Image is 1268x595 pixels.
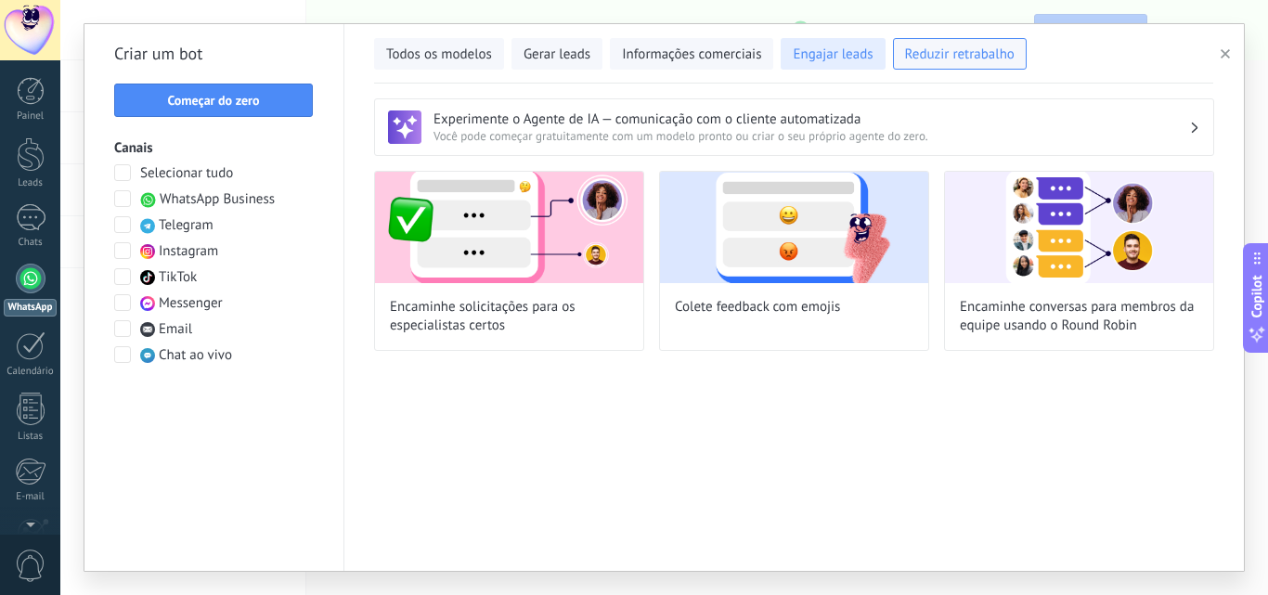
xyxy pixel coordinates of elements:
[4,366,58,378] div: Calendário
[114,84,313,117] button: Começar do zero
[159,294,223,313] span: Messenger
[511,38,602,70] button: Gerar leads
[1248,275,1266,317] span: Copilot
[4,237,58,249] div: Chats
[390,298,628,335] span: Encaminhe solicitações para os especialistas certos
[4,431,58,443] div: Listas
[945,172,1213,283] img: Encaminhe conversas para membros da equipe usando o Round Robin
[675,298,840,317] span: Colete feedback com emojis
[960,298,1198,335] span: Encaminhe conversas para membros da equipe usando o Round Robin
[893,38,1027,70] button: Reduzir retrabalho
[159,268,197,287] span: TikTok
[4,110,58,123] div: Painel
[159,216,213,235] span: Telegram
[793,45,873,64] span: Engajar leads
[4,491,58,503] div: E-mail
[167,94,259,107] span: Começar do zero
[433,110,1189,128] h3: Experimente o Agente de IA — comunicação com o cliente automatizada
[622,45,761,64] span: Informações comerciais
[159,242,218,261] span: Instagram
[905,45,1015,64] span: Reduzir retrabalho
[433,128,1189,144] span: Você pode começar gratuitamente com um modelo pronto ou criar o seu próprio agente do zero.
[660,172,928,283] img: Colete feedback com emojis
[140,164,233,183] span: Selecionar tudo
[386,45,492,64] span: Todos os modelos
[610,38,773,70] button: Informações comerciais
[375,172,643,283] img: Encaminhe solicitações para os especialistas certos
[160,190,275,209] span: WhatsApp Business
[4,299,57,317] div: WhatsApp
[524,45,590,64] span: Gerar leads
[159,346,232,365] span: Chat ao vivo
[159,320,192,339] span: Email
[374,38,504,70] button: Todos os modelos
[4,177,58,189] div: Leads
[114,139,314,157] h3: Canais
[781,38,885,70] button: Engajar leads
[114,39,314,69] h2: Criar um bot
